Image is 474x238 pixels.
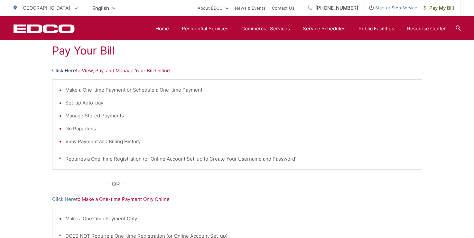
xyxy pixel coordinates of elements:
a: Click Here [52,67,76,74]
a: Resource Center [407,25,446,33]
a: Commercial Services [241,25,290,33]
a: News & Events [235,4,265,12]
li: Make a One-time Payment or Schedule a One-time Payment [65,86,415,94]
li: View Payment and Billing History [65,138,415,145]
a: Residential Services [182,25,228,33]
a: Contact Us [272,4,294,12]
p: * Requires a One-time Registration (or Online Account Set-up to Create Your Username and Password) [59,155,415,163]
a: Public Facilities [358,25,394,33]
span: English [88,3,120,14]
li: Go Paperless [65,125,415,133]
a: Click Here [52,195,76,203]
p: to Make a One-time Payment Only Online [52,195,422,203]
a: Service Schedules [303,25,346,33]
a: Home [155,25,169,33]
li: Manage Stored Payments [65,112,415,120]
span: Pay My Bill [423,4,454,12]
a: EDCD logo. Return to the homepage. [14,24,75,33]
span: [GEOGRAPHIC_DATA] [21,5,70,11]
p: - OR - [107,179,422,189]
h1: Pay Your Bill [52,44,422,57]
li: Make a One-time Payment Only [65,215,415,223]
a: About EDCO [198,4,228,12]
li: Set-up Auto-pay [65,99,415,107]
p: to View, Pay, and Manage Your Bill Online [52,67,422,74]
